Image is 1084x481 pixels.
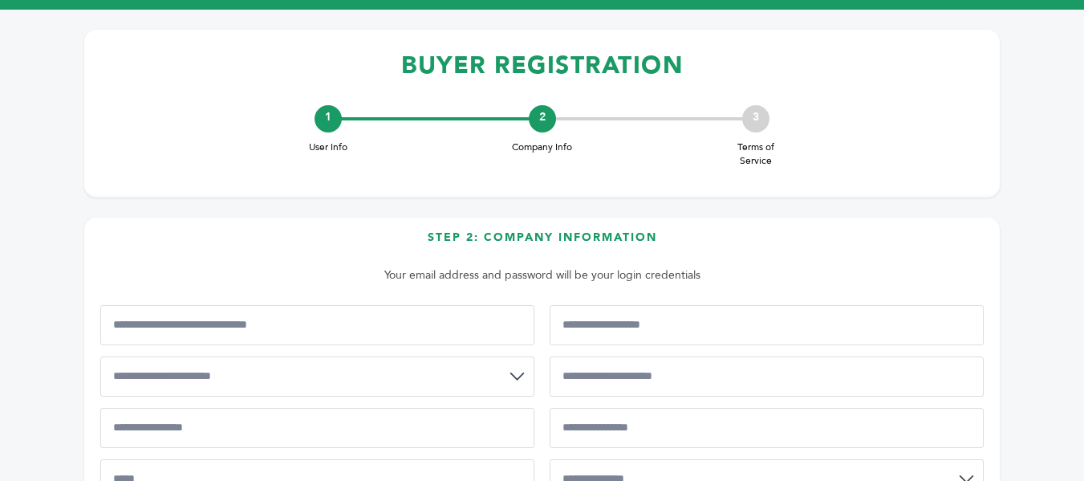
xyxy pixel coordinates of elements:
input: Business Tax ID/EIN [550,305,984,345]
span: User Info [296,141,360,154]
div: 2 [529,105,556,132]
p: Your email address and password will be your login credentials [108,266,976,285]
input: Business Phone Number* [550,357,984,397]
span: Terms of Service [724,141,788,168]
input: Business Name/Company Legal Name* [100,305,534,345]
h3: Step 2: Company Information [100,230,984,258]
div: 1 [315,105,342,132]
input: Street Address 2 [550,408,984,448]
input: Street Address 1* [100,408,534,448]
div: 3 [742,105,769,132]
span: Company Info [510,141,574,154]
h1: BUYER REGISTRATION [100,42,984,89]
